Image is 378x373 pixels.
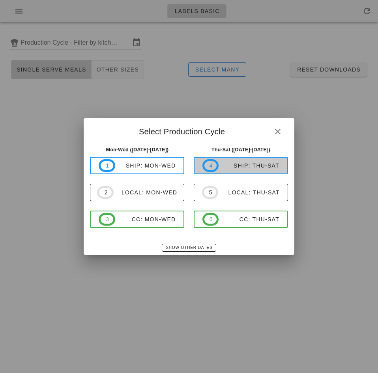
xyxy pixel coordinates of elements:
[209,215,212,224] span: 6
[90,184,184,201] button: 2local: Mon-Wed
[106,147,168,153] strong: Mon-Wed ([DATE]-[DATE])
[84,118,294,143] div: Select Production Cycle
[105,161,109,170] span: 1
[115,216,176,222] div: CC: Mon-Wed
[115,162,176,169] div: ship: Mon-Wed
[114,189,177,196] div: local: Mon-Wed
[165,245,212,250] span: Show Other Dates
[211,147,270,153] strong: Thu-Sat ([DATE]-[DATE])
[104,188,107,197] span: 2
[218,189,280,196] div: local: Thu-Sat
[194,157,288,174] button: 4ship: Thu-Sat
[194,211,288,228] button: 6CC: Thu-Sat
[219,216,279,222] div: CC: Thu-Sat
[219,162,279,169] div: ship: Thu-Sat
[194,184,288,201] button: 5local: Thu-Sat
[90,211,184,228] button: 3CC: Mon-Wed
[105,215,109,224] span: 3
[209,188,212,197] span: 5
[90,157,184,174] button: 1ship: Mon-Wed
[162,244,216,252] button: Show Other Dates
[209,161,212,170] span: 4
